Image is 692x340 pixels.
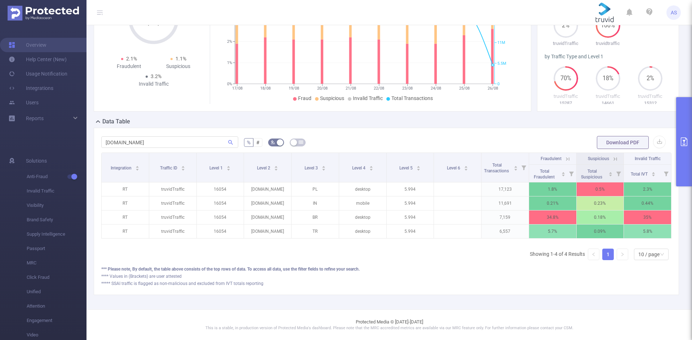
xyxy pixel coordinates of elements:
[27,299,86,313] span: Attention
[9,38,46,52] a: Overview
[577,210,624,224] p: 0.18%
[27,213,86,227] span: Brand Safety
[244,225,291,238] p: [DOMAIN_NAME]
[514,165,518,169] div: Sort
[597,136,649,149] button: Download PDF
[353,95,383,101] span: Invalid Traffic
[588,156,609,161] span: Suspicious
[661,165,671,182] i: Filter menu
[289,86,299,91] tspan: 19/08
[577,182,624,196] p: 0.5%
[27,241,86,256] span: Passport
[497,61,506,66] tspan: 5.5M
[609,171,613,173] i: icon: caret-up
[529,225,576,238] p: 5.7%
[387,210,434,224] p: 5.994
[126,56,137,62] span: 2.1%
[9,52,67,67] a: Help Center (New)
[197,182,244,196] p: 16054
[464,165,468,167] i: icon: caret-up
[624,225,671,238] p: 5.8%
[609,173,613,176] i: icon: caret-down
[591,252,596,257] i: icon: left
[101,273,671,280] div: **** Values in (Brackets) are user attested
[417,168,421,170] i: icon: caret-down
[321,168,325,170] i: icon: caret-down
[671,5,677,20] span: AS
[624,210,671,224] p: 35%
[317,86,328,91] tspan: 20/08
[596,23,620,28] span: 100%
[581,169,603,180] span: Total Suspicious
[27,256,86,270] span: MRC
[274,168,278,170] i: icon: caret-down
[149,225,196,238] p: truvidTraffic
[149,210,196,224] p: truvidTraffic
[545,100,587,107] p: 15287
[447,166,461,171] span: Level 6
[136,168,139,170] i: icon: caret-down
[587,93,629,100] p: truvidTraffic
[292,196,339,210] p: IN
[9,67,67,81] a: Usage Notification
[227,40,232,44] tspan: 2%
[603,249,613,260] a: 1
[608,171,613,175] div: Sort
[102,196,149,210] p: RT
[299,140,303,144] i: icon: table
[339,225,386,238] p: desktop
[227,82,232,86] tspan: 0%
[27,313,86,328] span: Engagement
[27,198,86,213] span: Visibility
[298,95,311,101] span: Fraud
[101,280,671,287] div: ***** SSAI traffic is flagged as non-malicious and excluded from IVT totals reporting
[321,165,325,167] i: icon: caret-up
[9,95,39,110] a: Users
[651,171,655,173] i: icon: caret-up
[271,140,275,144] i: icon: bg-colors
[369,165,373,167] i: icon: caret-up
[660,252,664,257] i: icon: down
[86,309,692,340] footer: Protected Media © [DATE]-[DATE]
[484,163,510,173] span: Total Transactions
[339,182,386,196] p: desktop
[577,225,624,238] p: 0.09%
[545,40,587,47] p: truvidTraffic
[596,76,620,81] span: 18%
[27,285,86,299] span: Unified
[135,165,139,169] div: Sort
[160,166,178,171] span: Traffic ID
[459,86,470,91] tspan: 25/08
[151,73,161,79] span: 3.2%
[497,41,505,45] tspan: 11M
[566,165,576,182] i: Filter menu
[209,166,224,171] span: Level 1
[561,171,565,175] div: Sort
[464,165,468,169] div: Sort
[629,93,671,100] p: truvidTraffic
[136,165,139,167] i: icon: caret-up
[346,86,356,91] tspan: 21/08
[369,168,373,170] i: icon: caret-down
[227,165,231,167] i: icon: caret-up
[27,227,86,241] span: Supply Intelligence
[387,182,434,196] p: 5.994
[431,86,441,91] tspan: 24/08
[613,165,624,182] i: Filter menu
[416,165,421,169] div: Sort
[369,165,373,169] div: Sort
[27,270,86,285] span: Click Fraud
[402,86,413,91] tspan: 23/08
[534,169,556,180] span: Total Fraudulent
[635,156,661,161] span: Invalid Traffic
[197,225,244,238] p: 16054
[530,249,585,260] li: Showing 1-4 of 4 Results
[514,168,518,170] i: icon: caret-down
[651,171,656,175] div: Sort
[482,196,529,210] p: 11,691
[244,182,291,196] p: [DOMAIN_NAME]
[102,225,149,238] p: RT
[149,196,196,210] p: truvidTraffic
[226,165,231,169] div: Sort
[257,166,271,171] span: Level 2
